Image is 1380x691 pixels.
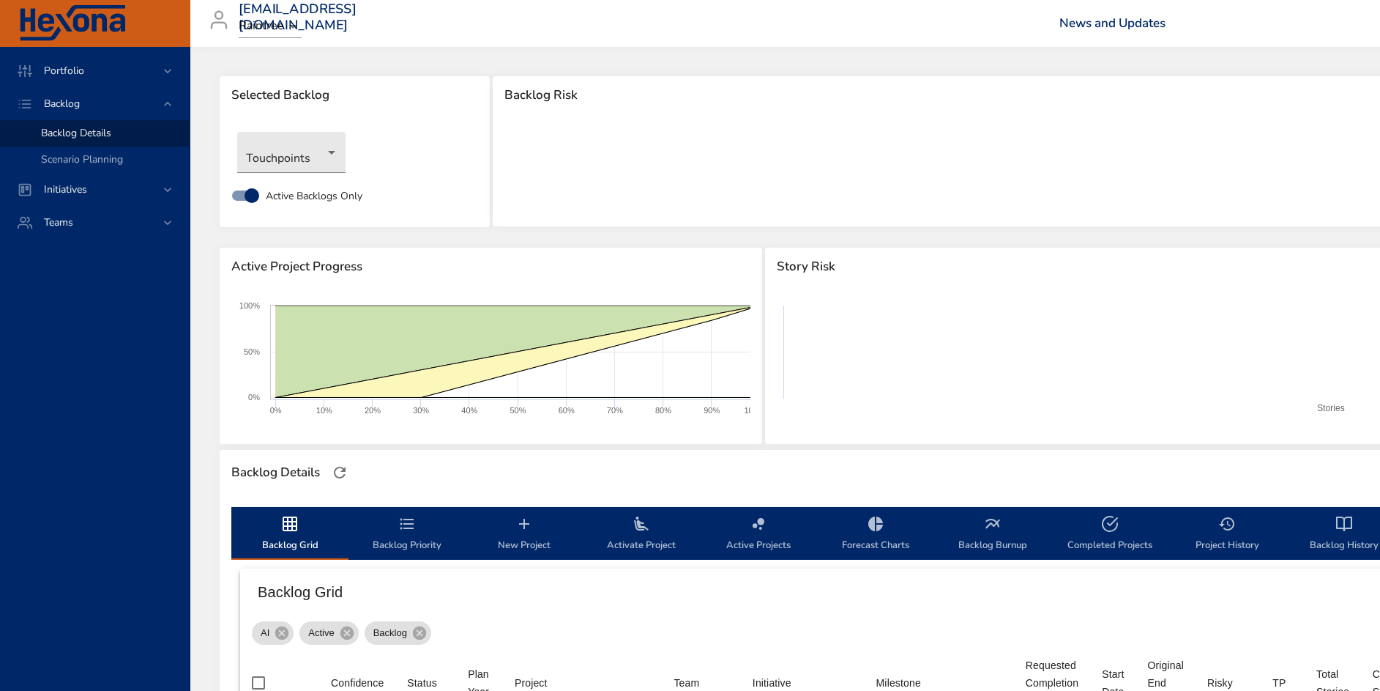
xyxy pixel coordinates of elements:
span: Backlog Burnup [943,515,1043,554]
text: Stories [1318,403,1345,413]
div: AI [252,621,294,645]
span: Teams [32,215,85,229]
span: Active Backlogs Only [266,188,362,204]
span: Portfolio [32,64,96,78]
span: Active Project Progress [231,259,750,274]
text: 90% [704,406,720,415]
text: 0% [248,393,260,402]
text: 80% [655,406,671,415]
span: Initiatives [32,182,99,196]
span: Active Projects [709,515,808,554]
div: Backlog [365,621,431,645]
text: 30% [413,406,429,415]
span: Forecast Charts [826,515,925,554]
text: 70% [607,406,623,415]
text: 0% [270,406,282,415]
text: 20% [365,406,381,415]
div: Raintree [239,15,302,38]
span: Backlog [32,97,92,111]
a: News and Updates [1059,15,1165,32]
span: New Project [474,515,574,554]
text: 60% [559,406,575,415]
text: 40% [461,406,477,415]
text: 50% [510,406,526,415]
img: Hexona [18,5,127,42]
span: Backlog Details [41,126,111,140]
text: 100% [239,301,260,310]
span: Completed Projects [1060,515,1160,554]
span: Project History [1177,515,1277,554]
div: Active [299,621,358,645]
span: Active [299,626,343,640]
text: 100% [744,406,764,415]
span: Backlog Grid [240,515,340,554]
div: Backlog Details [227,461,324,484]
h3: [EMAIL_ADDRESS][DOMAIN_NAME] [239,1,357,33]
span: Backlog Priority [357,515,457,554]
div: Touchpoints [237,132,346,173]
span: Activate Project [592,515,691,554]
text: 50% [244,347,260,356]
span: AI [252,626,278,640]
text: 10% [316,406,332,415]
span: Backlog [365,626,416,640]
span: Scenario Planning [41,152,123,166]
span: Selected Backlog [231,88,478,103]
button: Refresh Page [329,462,351,484]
